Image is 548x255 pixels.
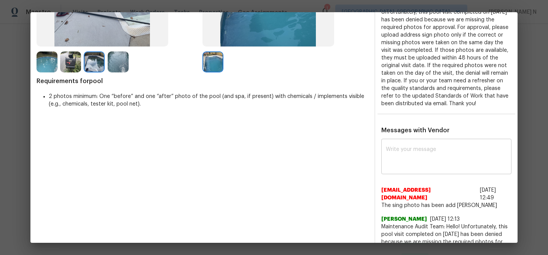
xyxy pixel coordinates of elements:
[381,186,477,202] span: [EMAIL_ADDRESS][DOMAIN_NAME]
[480,188,496,200] span: [DATE] 12:49
[37,77,368,85] span: Requirements for pool
[49,93,368,108] li: 2 photos minimum: One “before” and one “after” photo of the pool (and spa, if present) with chemi...
[430,217,460,222] span: [DATE] 12:13
[381,215,427,223] span: [PERSON_NAME]
[381,202,511,209] span: The sing photo has been add [PERSON_NAME]
[381,127,449,133] span: Messages with Vendor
